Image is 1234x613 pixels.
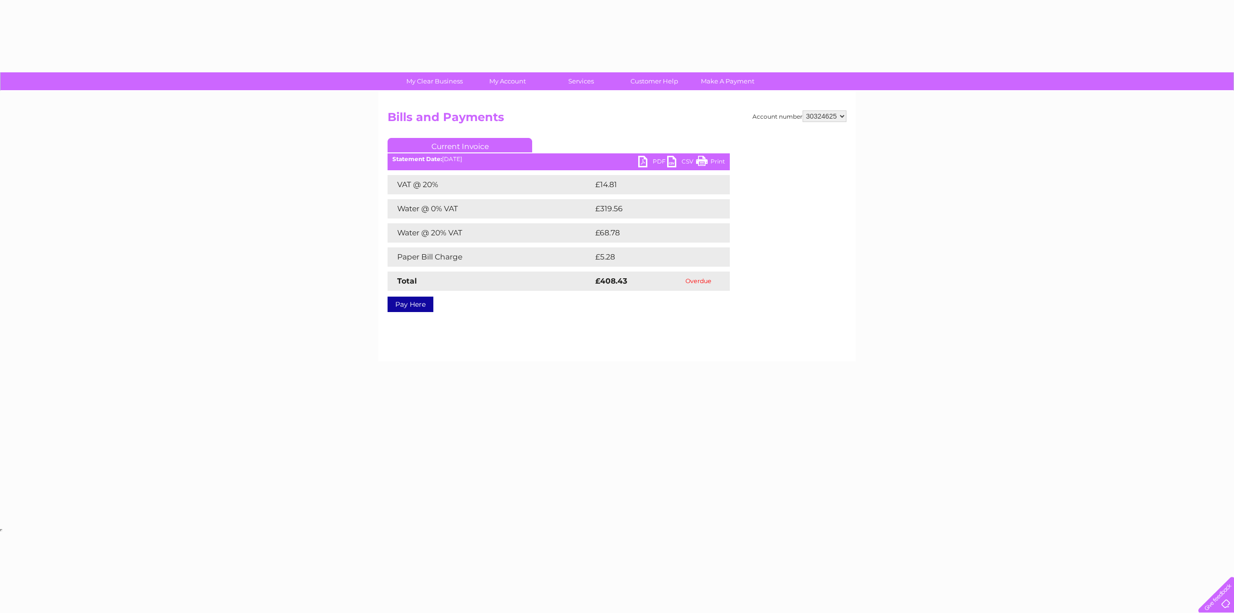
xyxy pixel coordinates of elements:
strong: Total [397,276,417,286]
a: Print [696,156,725,170]
b: Statement Date: [392,155,442,163]
a: Make A Payment [688,72,767,90]
a: PDF [638,156,667,170]
strong: £408.43 [595,276,627,286]
a: My Clear Business [395,72,474,90]
a: Current Invoice [388,138,532,152]
td: £68.78 [593,223,711,243]
td: Water @ 20% VAT [388,223,593,243]
td: £319.56 [593,199,712,218]
a: Services [541,72,621,90]
div: Account number [752,110,846,122]
h2: Bills and Payments [388,110,846,129]
div: [DATE] [388,156,730,163]
a: CSV [667,156,696,170]
td: £5.28 [593,247,707,267]
td: £14.81 [593,175,709,194]
a: Customer Help [615,72,694,90]
a: Pay Here [388,297,433,312]
td: VAT @ 20% [388,175,593,194]
a: My Account [468,72,548,90]
td: Water @ 0% VAT [388,199,593,218]
td: Overdue [667,272,730,291]
td: Paper Bill Charge [388,247,593,267]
